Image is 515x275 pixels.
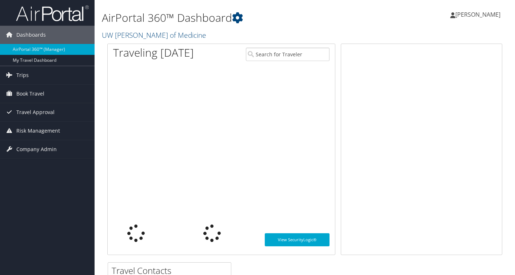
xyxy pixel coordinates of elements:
a: [PERSON_NAME] [450,4,508,25]
h1: AirPortal 360™ Dashboard [102,10,372,25]
a: UW [PERSON_NAME] of Medicine [102,30,208,40]
span: Company Admin [16,140,57,158]
input: Search for Traveler [246,48,330,61]
span: Risk Management [16,122,60,140]
img: airportal-logo.png [16,5,89,22]
span: Book Travel [16,85,44,103]
span: Dashboards [16,26,46,44]
a: View SecurityLogic® [265,233,330,246]
h1: Traveling [DATE] [113,45,194,60]
span: [PERSON_NAME] [455,11,500,19]
span: Trips [16,66,29,84]
span: Travel Approval [16,103,55,121]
